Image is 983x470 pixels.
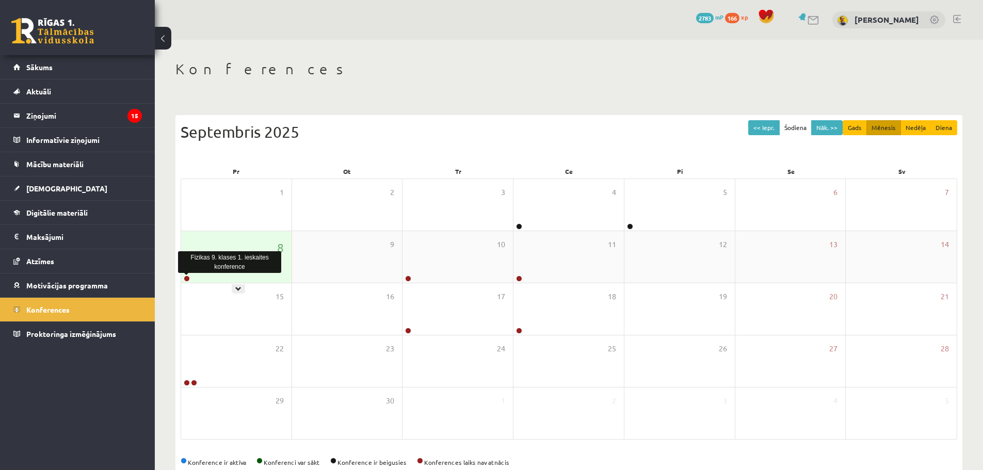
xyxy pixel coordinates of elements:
span: 3 [501,187,505,198]
span: 7 [945,187,949,198]
span: 25 [608,343,616,354]
div: Fizikas 9. klases 1. ieskaites konference [178,251,281,273]
img: Kirills Arbuzovs [837,15,848,26]
span: 24 [497,343,505,354]
span: 29 [276,395,284,407]
button: Gads [843,120,867,135]
button: Nedēļa [900,120,931,135]
a: Mācību materiāli [13,152,142,176]
span: 11 [608,239,616,250]
i: 15 [127,109,142,123]
span: 6 [833,187,837,198]
div: Ce [513,164,624,179]
span: Aktuāli [26,87,51,96]
span: Mācību materiāli [26,159,84,169]
button: Diena [930,120,957,135]
span: Atzīmes [26,256,54,266]
button: Šodiena [779,120,812,135]
span: mP [715,13,723,21]
span: 20 [829,291,837,302]
span: 22 [276,343,284,354]
a: [DEMOGRAPHIC_DATA] [13,176,142,200]
span: 12 [719,239,727,250]
span: 10 [497,239,505,250]
legend: Maksājumi [26,225,142,249]
button: Nāk. >> [811,120,843,135]
span: Konferences [26,305,70,314]
span: 2 [390,187,394,198]
a: Rīgas 1. Tālmācības vidusskola [11,18,94,44]
a: Motivācijas programma [13,273,142,297]
button: Mēnesis [866,120,901,135]
span: 28 [941,343,949,354]
span: 3 [723,395,727,407]
span: xp [741,13,748,21]
span: 13 [829,239,837,250]
a: Atzīmes [13,249,142,273]
span: 21 [941,291,949,302]
span: 16 [386,291,394,302]
span: 27 [829,343,837,354]
a: Maksājumi [13,225,142,249]
span: 9 [390,239,394,250]
span: 14 [941,239,949,250]
span: Digitālie materiāli [26,208,88,217]
span: 2783 [696,13,714,23]
a: Proktoringa izmēģinājums [13,322,142,346]
a: 166 xp [725,13,753,21]
div: Ot [292,164,402,179]
button: << Iepr. [748,120,780,135]
span: 8 [277,239,284,256]
legend: Ziņojumi [26,104,142,127]
a: Informatīvie ziņojumi [13,128,142,152]
span: 5 [723,187,727,198]
span: 17 [497,291,505,302]
a: 2783 mP [696,13,723,21]
a: Konferences [13,298,142,321]
div: Se [735,164,846,179]
div: Septembris 2025 [181,120,957,143]
span: [DEMOGRAPHIC_DATA] [26,184,107,193]
span: 4 [612,187,616,198]
span: 4 [833,395,837,407]
span: 1 [280,187,284,198]
span: 19 [719,291,727,302]
span: 2 [612,395,616,407]
span: 30 [386,395,394,407]
span: Proktoringa izmēģinājums [26,329,116,338]
span: 5 [945,395,949,407]
div: Pr [181,164,292,179]
div: Pi [624,164,735,179]
a: Aktuāli [13,79,142,103]
a: Digitālie materiāli [13,201,142,224]
div: Tr [402,164,513,179]
a: Ziņojumi15 [13,104,142,127]
a: Sākums [13,55,142,79]
span: 26 [719,343,727,354]
a: [PERSON_NAME] [855,14,919,25]
span: Motivācijas programma [26,281,108,290]
span: 166 [725,13,739,23]
legend: Informatīvie ziņojumi [26,128,142,152]
span: Sākums [26,62,53,72]
span: 23 [386,343,394,354]
div: Sv [846,164,957,179]
span: 18 [608,291,616,302]
span: 1 [501,395,505,407]
h1: Konferences [175,60,962,78]
div: Konference ir aktīva Konferenci var sākt Konference ir beigusies Konferences laiks nav atnācis [181,458,957,467]
span: 15 [276,291,284,302]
